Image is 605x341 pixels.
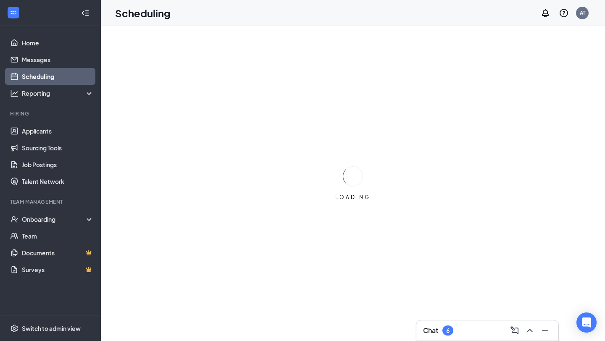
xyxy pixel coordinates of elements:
[22,244,94,261] a: DocumentsCrown
[10,198,92,205] div: Team Management
[510,325,520,336] svg: ComposeMessage
[576,312,597,333] div: Open Intercom Messenger
[22,228,94,244] a: Team
[525,325,535,336] svg: ChevronUp
[22,139,94,156] a: Sourcing Tools
[22,89,94,97] div: Reporting
[22,51,94,68] a: Messages
[22,123,94,139] a: Applicants
[540,325,550,336] svg: Minimize
[538,324,552,337] button: Minimize
[22,34,94,51] a: Home
[10,324,18,333] svg: Settings
[508,324,521,337] button: ComposeMessage
[22,324,81,333] div: Switch to admin view
[559,8,569,18] svg: QuestionInfo
[540,8,550,18] svg: Notifications
[81,9,89,17] svg: Collapse
[22,215,87,223] div: Onboarding
[22,156,94,173] a: Job Postings
[115,6,171,20] h1: Scheduling
[423,326,438,335] h3: Chat
[22,68,94,85] a: Scheduling
[446,327,450,334] div: 6
[10,215,18,223] svg: UserCheck
[22,261,94,278] a: SurveysCrown
[332,194,374,201] div: LOADING
[580,9,585,16] div: AT
[523,324,537,337] button: ChevronUp
[9,8,18,17] svg: WorkstreamLogo
[10,110,92,117] div: Hiring
[22,173,94,190] a: Talent Network
[10,89,18,97] svg: Analysis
